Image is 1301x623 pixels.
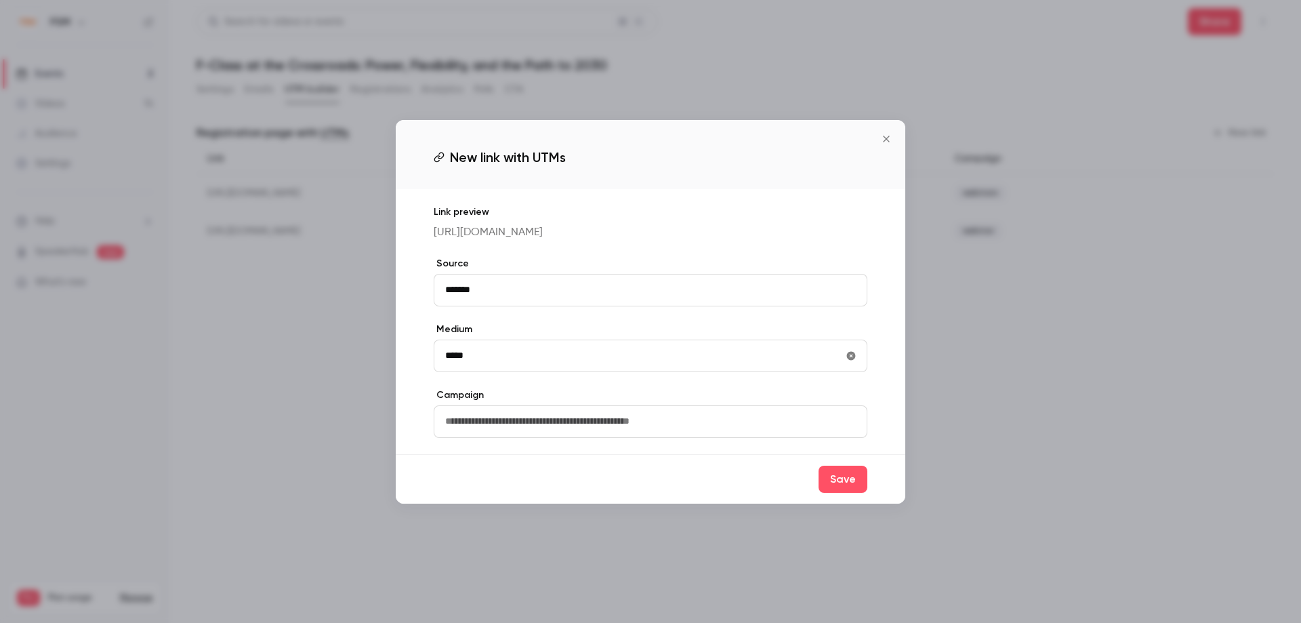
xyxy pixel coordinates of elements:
[873,125,900,153] button: Close
[450,147,566,167] span: New link with UTMs
[434,224,867,241] p: [URL][DOMAIN_NAME]
[434,205,867,219] p: Link preview
[840,345,862,367] button: utmMedium
[434,388,867,402] label: Campaign
[434,323,867,336] label: Medium
[434,257,867,270] label: Source
[819,466,867,493] button: Save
